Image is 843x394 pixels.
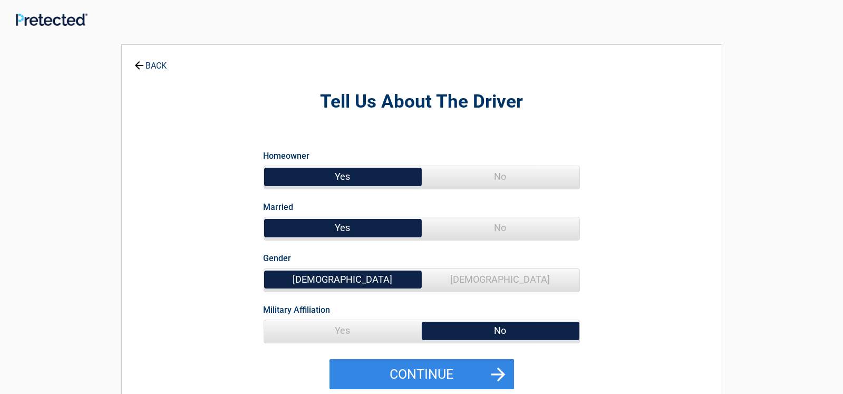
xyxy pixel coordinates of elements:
label: Homeowner [264,149,310,163]
a: BACK [132,52,169,70]
span: Yes [264,217,422,238]
span: No [422,217,579,238]
span: No [422,320,579,341]
span: Yes [264,166,422,187]
span: [DEMOGRAPHIC_DATA] [422,269,579,290]
span: No [422,166,579,187]
label: Married [264,200,294,214]
h2: Tell Us About The Driver [180,90,664,114]
button: Continue [330,359,514,390]
span: [DEMOGRAPHIC_DATA] [264,269,422,290]
span: Yes [264,320,422,341]
label: Gender [264,251,292,265]
img: Main Logo [16,13,88,26]
label: Military Affiliation [264,303,331,317]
